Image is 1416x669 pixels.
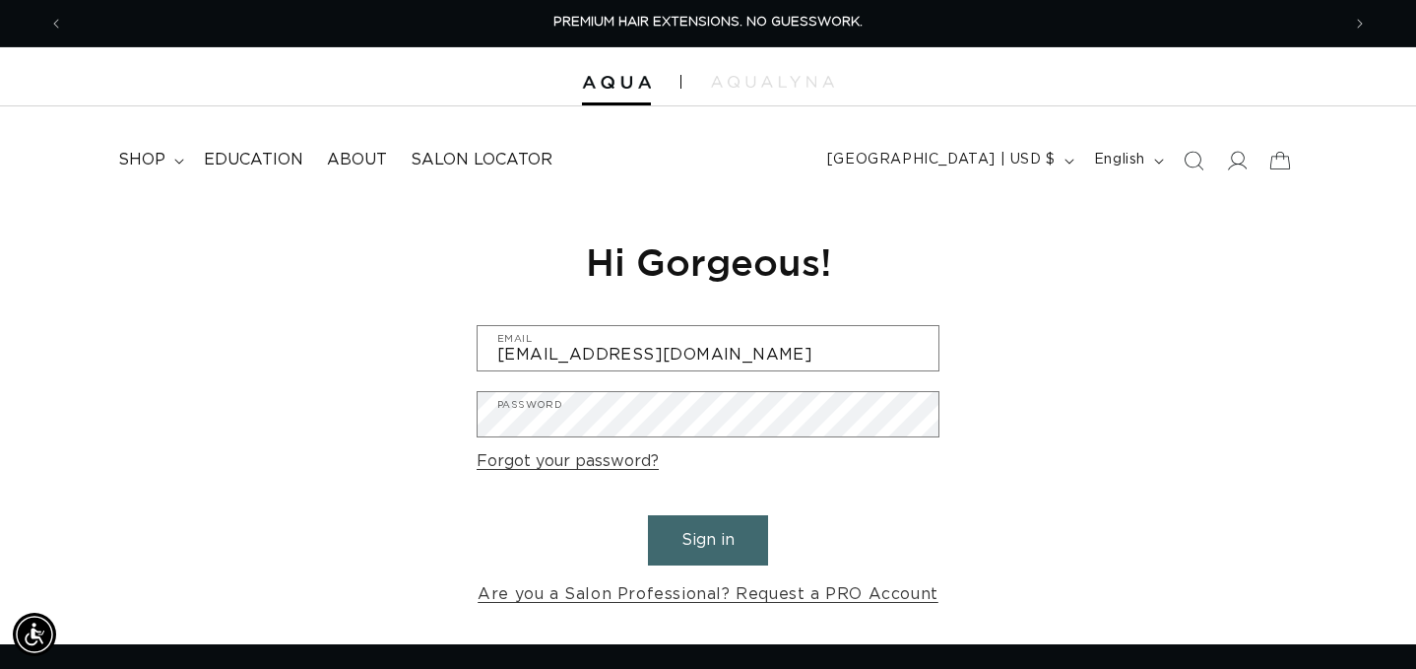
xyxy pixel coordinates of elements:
[118,150,165,170] span: shop
[315,138,399,182] a: About
[648,515,768,566] button: Sign in
[827,150,1056,170] span: [GEOGRAPHIC_DATA] | USD $
[1082,142,1172,179] button: English
[553,16,863,29] span: PREMIUM HAIR EXTENSIONS. NO GUESSWORK.
[711,76,834,88] img: aqualyna.com
[478,580,938,609] a: Are you a Salon Professional? Request a PRO Account
[106,138,192,182] summary: shop
[13,613,56,656] div: Accessibility Menu
[204,150,303,170] span: Education
[1149,456,1416,669] iframe: Chat Widget
[477,447,659,476] a: Forgot your password?
[477,237,939,286] h1: Hi Gorgeous!
[1094,150,1145,170] span: English
[411,150,552,170] span: Salon Locator
[478,326,938,370] input: Email
[815,142,1082,179] button: [GEOGRAPHIC_DATA] | USD $
[327,150,387,170] span: About
[1172,139,1215,182] summary: Search
[34,5,78,42] button: Previous announcement
[399,138,564,182] a: Salon Locator
[582,76,651,90] img: Aqua Hair Extensions
[192,138,315,182] a: Education
[1338,5,1382,42] button: Next announcement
